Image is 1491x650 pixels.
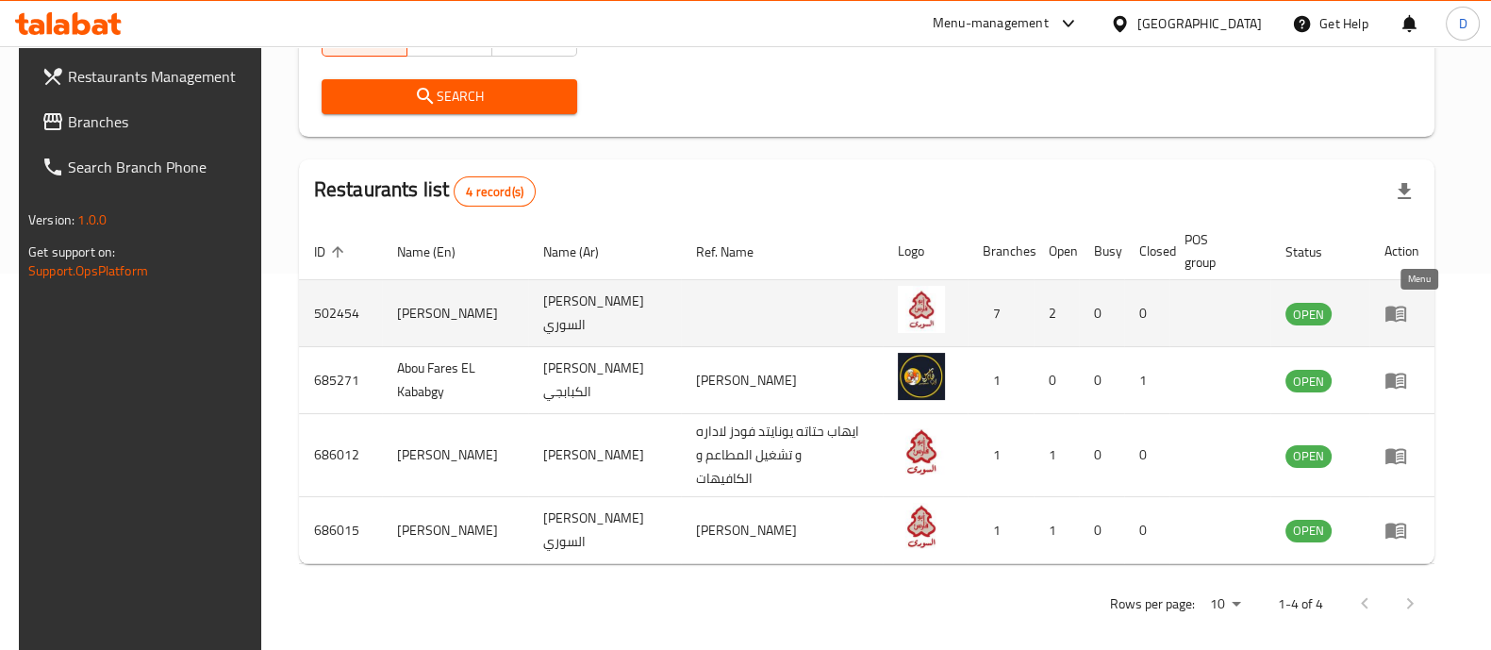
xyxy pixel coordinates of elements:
span: Yes [415,25,485,52]
td: 0 [1079,280,1124,347]
td: 1 [1034,497,1079,564]
img: Abou Fares Elsoury [898,503,945,550]
span: Name (Ar) [543,241,623,263]
td: [PERSON_NAME] الكبابجي [528,347,681,414]
span: Search Branch Phone [68,156,253,178]
td: [PERSON_NAME] [382,280,528,347]
h2: Restaurants list [314,175,536,207]
div: Menu [1384,519,1419,542]
img: Abou Fares EL Kababgy [898,353,945,400]
td: 685271 [299,347,382,414]
a: Branches [26,99,268,144]
span: ID [314,241,350,263]
td: 0 [1079,347,1124,414]
span: 4 record(s) [455,183,535,201]
td: 1 [1034,414,1079,497]
th: Logo [883,223,968,280]
td: 1 [968,414,1034,497]
th: Busy [1079,223,1124,280]
a: Support.OpsPlatform [28,258,148,283]
span: Name (En) [397,241,480,263]
span: OPEN [1285,371,1332,392]
img: Abou Fares Elsoury [898,286,945,333]
span: D [1458,13,1466,34]
td: 686012 [299,414,382,497]
div: Menu-management [933,12,1049,35]
img: Abou Fares [898,428,945,475]
span: Status [1285,241,1347,263]
span: Search [337,85,562,108]
span: No [500,25,570,52]
td: 0 [1124,497,1169,564]
td: 0 [1079,497,1124,564]
th: Closed [1124,223,1169,280]
td: [PERSON_NAME] [681,347,883,414]
td: 0 [1124,280,1169,347]
button: Search [322,79,577,114]
td: 1 [1124,347,1169,414]
a: Search Branch Phone [26,144,268,190]
td: ايهاب حتاته يونايتد فودز لاداره و تشغيل المطاعم و الكافيهات [681,414,883,497]
td: 686015 [299,497,382,564]
span: All [330,25,400,52]
p: 1-4 of 4 [1278,592,1323,616]
td: [PERSON_NAME] [382,414,528,497]
td: 2 [1034,280,1079,347]
td: 1 [968,497,1034,564]
td: 0 [1034,347,1079,414]
td: [PERSON_NAME] [681,497,883,564]
th: Open [1034,223,1079,280]
span: Ref. Name [696,241,778,263]
th: Action [1369,223,1434,280]
div: OPEN [1285,370,1332,392]
span: Version: [28,208,75,232]
span: OPEN [1285,304,1332,325]
td: [PERSON_NAME] [528,414,681,497]
span: OPEN [1285,520,1332,542]
td: 0 [1124,414,1169,497]
div: Export file [1382,169,1427,214]
td: 1 [968,347,1034,414]
a: Restaurants Management [26,54,268,99]
span: OPEN [1285,445,1332,467]
table: enhanced table [299,223,1434,564]
div: OPEN [1285,445,1332,468]
td: 0 [1079,414,1124,497]
div: Menu [1384,444,1419,467]
div: Menu [1384,369,1419,392]
div: OPEN [1285,520,1332,542]
p: Rows per page: [1110,592,1195,616]
span: 1.0.0 [77,208,107,232]
div: [GEOGRAPHIC_DATA] [1137,13,1262,34]
div: OPEN [1285,303,1332,325]
td: Abou Fares EL Kababgy [382,347,528,414]
div: Total records count [454,176,536,207]
span: Branches [68,110,253,133]
td: [PERSON_NAME] السوري [528,280,681,347]
span: POS group [1185,228,1248,274]
span: Get support on: [28,240,115,264]
td: 502454 [299,280,382,347]
div: Rows per page: [1202,591,1248,619]
td: 7 [968,280,1034,347]
span: Restaurants Management [68,65,253,88]
td: [PERSON_NAME] [382,497,528,564]
td: [PERSON_NAME] السوري [528,497,681,564]
th: Branches [968,223,1034,280]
